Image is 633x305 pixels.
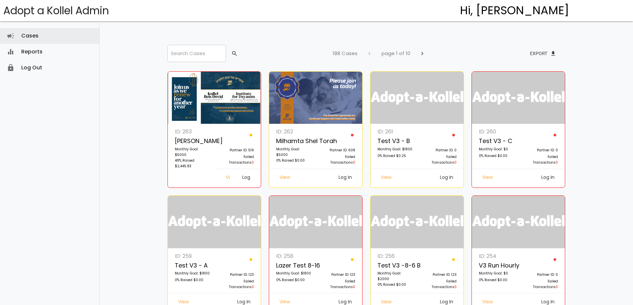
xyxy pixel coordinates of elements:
[477,172,498,184] a: View
[522,272,558,278] p: Partner ID: 0
[421,278,457,290] p: Failed Transactions
[175,252,211,261] p: ID: 259
[226,47,242,59] button: search
[472,196,565,248] img: logonobg.png
[276,252,312,261] p: ID: 258
[518,127,562,169] a: Partner ID: 0 Failed Transactions0
[276,136,312,146] p: Milhamta Shel Torah
[175,158,211,169] p: 48% Raised $2,445.83
[175,270,211,277] p: Monthly Goal: $1800
[479,277,515,284] p: 0% Raised $0.00
[479,146,515,153] p: Monthly Goal: $0
[175,136,211,146] p: [PERSON_NAME]
[316,252,359,293] a: Partner ID: 123 Failed Transactions0
[479,153,515,160] p: 0% Raised $0.00
[218,147,254,154] p: Partner ID: 519
[374,127,417,169] a: ID: 261 Test v3 - B Monthly Goal: $1800 0% Raised $0.25
[175,146,211,158] p: Monthly Goal: $5000
[269,196,363,248] img: logonobg.png
[377,127,413,136] p: ID: 261
[252,284,254,289] span: 0
[522,154,558,165] p: Failed Transactions
[375,172,397,184] a: View
[333,172,357,184] a: Log In
[475,127,518,169] a: ID: 260 Test v3 - c Monthly Goal: $0 0% Raised $0.00
[319,154,355,165] p: Failed Transactions
[536,172,560,184] a: Log In
[479,136,515,146] p: Test v3 - c
[370,72,464,124] img: logonobg.png
[276,158,312,164] p: 0% Raised $0.00
[168,196,261,248] img: logonobg.png
[419,47,426,59] span: chevron_right
[219,172,237,184] a: View
[175,261,211,271] p: Test v3 - A
[237,172,256,184] a: Log In
[377,146,413,153] p: Monthly Goal: $1800
[353,160,355,165] span: 0
[374,252,417,293] a: ID: 256 Test v3 -8-6 B Monthly Goal: $2000 0% Raised $0.00
[475,252,518,293] a: ID: 254 v3 run hourly Monthly Goal: $0 0% Raised $0.00
[276,146,312,158] p: Monthly Goal: $5000
[276,277,312,284] p: 0% Raised $0.00
[377,136,413,146] p: Test v3 - B
[421,272,457,278] p: Partner ID: 123
[377,282,413,288] p: 0% Raised $0.00
[377,252,413,261] p: ID: 256
[479,261,515,271] p: v3 run hourly
[319,272,355,278] p: Partner ID: 123
[556,160,558,165] span: 0
[276,270,312,277] p: Monthly Goal: $1800
[377,261,413,271] p: Test v3 -8-6 B
[168,72,261,124] img: I2vVEkmzLd.fvn3D5NTra.png
[7,28,15,44] i: campaign
[218,154,254,165] p: Failed Transactions
[316,127,359,169] a: Partner ID: 608 Failed Transactions0
[7,44,15,60] i: equalizer
[479,127,515,136] p: ID: 260
[276,127,312,136] p: ID: 262
[522,278,558,290] p: Failed Transactions
[460,4,569,17] h4: Hi, [PERSON_NAME]
[377,270,413,282] p: Monthly Goal: $2000
[417,252,460,293] a: Partner ID: 123 Failed Transactions0
[479,270,515,277] p: Monthly Goal: $0
[214,127,258,169] a: Partner ID: 519 Failed Transactions0
[550,47,557,59] span: file_download
[525,47,562,59] button: Exportfile_download
[479,252,515,261] p: ID: 254
[218,272,254,278] p: Partner ID: 123
[472,72,565,124] img: logonobg.png
[522,147,558,154] p: Partner ID: 0
[381,49,410,58] p: page 1 of 10
[435,172,459,184] a: Log In
[556,284,558,289] span: 0
[171,127,214,172] a: ID: 263 [PERSON_NAME] Monthly Goal: $5000 48% Raised $2,445.83
[274,172,295,184] a: View
[218,278,254,290] p: Failed Transactions
[454,284,457,289] span: 0
[421,154,457,165] p: Failed Transactions
[333,49,358,58] p: 188 Cases
[353,284,355,289] span: 0
[171,252,214,293] a: ID: 259 Test v3 - A Monthly Goal: $1800 0% Raised $0.00
[272,252,316,293] a: ID: 258 Lazer Test 8-16 Monthly Goal: $1800 0% Raised $0.00
[377,153,413,160] p: 0% Raised $0.25
[417,127,460,169] a: Partner ID: 0 Failed Transactions0
[252,160,254,165] span: 0
[276,261,312,271] p: Lazer Test 8-16
[272,127,316,169] a: ID: 262 Milhamta Shel Torah Monthly Goal: $5000 0% Raised $0.00
[269,72,363,124] img: z9NQUo20Gg.X4VDNcvjTb.jpg
[454,160,457,165] span: 0
[370,196,464,248] img: logonobg.png
[7,60,15,76] i: lock
[175,277,211,284] p: 0% Raised $0.00
[231,47,238,59] span: search
[214,252,258,293] a: Partner ID: 123 Failed Transactions0
[319,278,355,290] p: Failed Transactions
[319,147,355,154] p: Partner ID: 608
[175,127,211,136] p: ID: 263
[414,47,431,59] button: chevron_right
[518,252,562,293] a: Partner ID: 0 Failed Transactions0
[421,147,457,154] p: Partner ID: 0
